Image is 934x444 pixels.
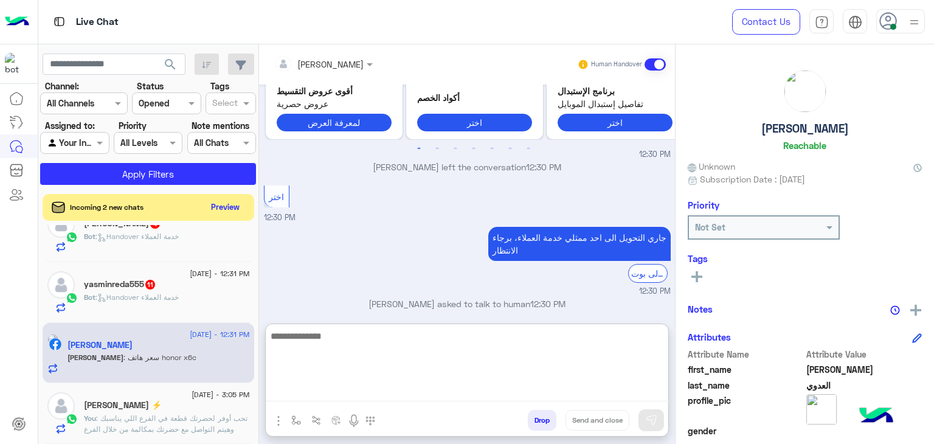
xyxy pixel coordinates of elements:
img: send attachment [271,414,286,428]
span: أحمد [806,363,922,376]
span: تفاصيل إستبدال الموبايل [558,97,673,110]
p: أقوى عروض التقسيط [277,85,392,97]
span: 12:30 PM [264,213,296,222]
button: create order [327,410,347,430]
img: WhatsApp [66,231,78,243]
span: Subscription Date : [DATE] [700,173,805,186]
label: Note mentions [192,119,249,132]
span: Incoming 2 new chats [70,202,144,213]
label: Channel: [45,80,79,92]
span: last_name [688,379,804,392]
span: : Handover خدمة العملاء [95,232,179,241]
button: 5 of 3 [486,143,498,155]
span: Attribute Value [806,348,922,361]
span: 11 [145,280,155,290]
button: 3 of 3 [449,143,462,155]
button: 6 of 3 [504,143,516,155]
span: [PERSON_NAME] [67,353,123,362]
img: make a call [365,416,375,426]
button: Apply Filters [40,163,256,185]
h5: [PERSON_NAME] [761,122,849,136]
span: : Handover خدمة العملاء [95,293,179,302]
span: Unknown [688,160,735,173]
label: Tags [210,80,229,92]
img: select flow [291,415,301,425]
img: Facebook [49,338,61,350]
span: [DATE] - 3:05 PM [192,389,249,400]
small: Human Handover [591,60,642,69]
span: Bot [84,293,95,302]
label: Assigned to: [45,119,95,132]
img: WhatsApp [66,292,78,304]
button: Trigger scenario [306,410,327,430]
div: Select [210,96,238,112]
p: أكواد الخصم [417,91,532,104]
img: picture [806,394,837,425]
img: tab [815,15,829,29]
label: Priority [119,119,147,132]
button: Drop [528,410,556,431]
h5: yasminreda555 [84,279,156,290]
img: send message [645,414,657,426]
span: null [806,425,922,437]
button: اختر [417,114,532,131]
span: [DATE] - 12:31 PM [190,329,249,340]
img: defaultAdmin.png [47,271,75,299]
h5: Omar Zakaria ⚡ [84,400,162,411]
img: 1403182699927242 [5,53,27,75]
span: [DATE] - 12:31 PM [190,268,249,279]
img: add [910,305,921,316]
button: 7 of 3 [522,143,534,155]
a: tab [809,9,834,35]
p: 28/8/2025, 12:30 PM [488,227,671,261]
img: notes [890,305,900,315]
h5: أحمد العدوي [67,340,133,350]
span: 12:30 PM [526,162,561,172]
span: 12:30 PM [530,299,566,309]
span: عروض حصرية [277,97,392,110]
img: WhatsApp [66,413,78,425]
button: search [156,54,185,80]
button: Send and close [566,410,629,431]
button: Preview [206,198,245,216]
button: لمعرفة العرض [277,114,392,131]
button: 1 of 3 [413,143,425,155]
span: first_name [688,363,804,376]
h6: Attributes [688,331,731,342]
p: Live Chat [76,14,119,30]
h6: Tags [688,253,922,264]
span: العدوي [806,379,922,392]
img: picture [784,71,826,112]
img: tab [52,14,67,29]
img: hulul-logo.png [855,395,898,438]
span: Attribute Name [688,348,804,361]
h6: Priority [688,199,719,210]
p: [PERSON_NAME] asked to talk to human [264,297,671,310]
button: اختر [558,114,673,131]
span: Bot [84,232,95,241]
span: profile_pic [688,394,804,422]
h6: Notes [688,304,713,314]
span: اختر [269,192,284,202]
span: gender [688,425,804,437]
span: search [163,57,178,72]
img: Trigger scenario [311,415,321,425]
img: defaultAdmin.png [47,392,75,420]
span: 12:30 PM [639,286,671,297]
label: Status [137,80,164,92]
img: profile [907,15,922,30]
img: picture [47,334,58,345]
a: Contact Us [732,9,800,35]
img: tab [848,15,862,29]
div: الرجوع الى بوت [628,264,668,283]
span: سعر هاتف honor x6c [123,353,196,362]
span: You [84,414,96,423]
span: 12:30 PM [639,149,671,161]
img: Logo [5,9,29,35]
p: [PERSON_NAME] left the conversation [264,161,671,173]
h6: Reachable [783,140,826,151]
img: send voice note [347,414,361,428]
button: 2 of 3 [431,143,443,155]
p: برنامج الإستبدال [558,85,673,97]
img: create order [331,415,341,425]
